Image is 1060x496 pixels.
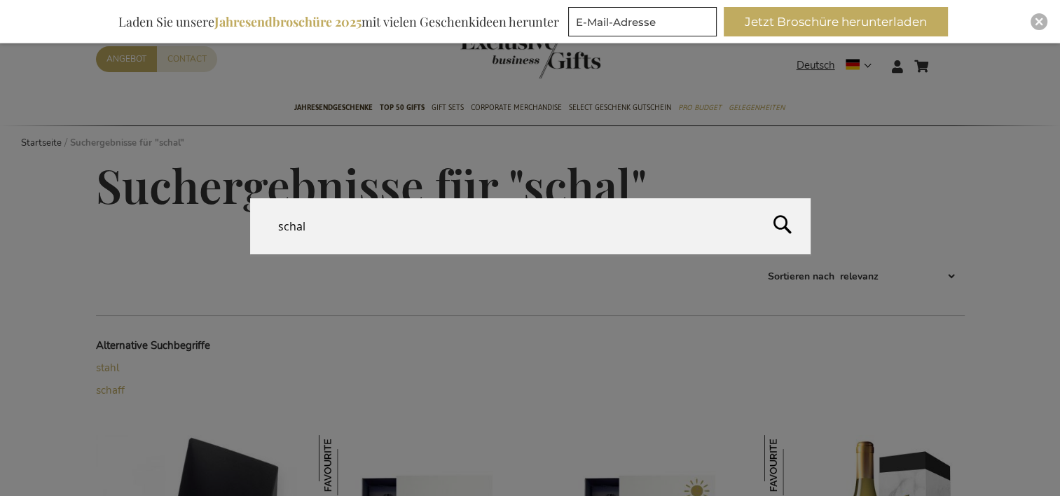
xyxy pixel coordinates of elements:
div: Laden Sie unsere mit vielen Geschenkideen herunter [112,7,565,36]
input: E-Mail-Adresse [568,7,717,36]
b: Jahresendbroschüre 2025 [214,13,362,30]
img: Close [1035,18,1043,26]
form: marketing offers and promotions [568,7,721,41]
button: Jetzt Broschüre herunterladen [724,7,948,36]
input: Gesamten Shop hier durchsuchen... [250,198,811,254]
div: Close [1031,13,1047,30]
